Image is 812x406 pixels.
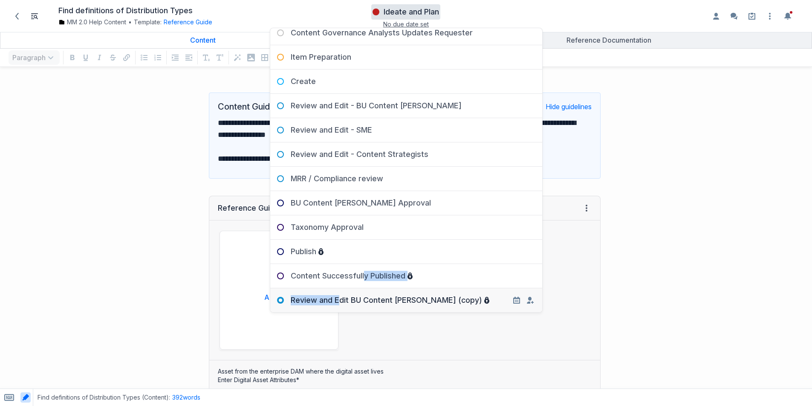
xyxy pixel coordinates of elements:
[727,9,741,23] button: Enable the commenting sidebar
[172,394,200,401] span: 392 words
[10,9,24,23] a: Back
[20,392,31,403] button: Toggle AI highlighting in content
[511,295,522,305] button: Set a due date
[384,7,439,17] h3: Ideate and Plan
[581,203,592,213] span: Field menu
[18,389,33,406] span: Toggle AI highlighting in content
[4,36,402,44] div: Content
[745,9,759,23] a: Setup guide
[270,222,364,232] div: Taxonomy Approval
[38,393,170,402] span: Find definitions of Distribution Types (Content) :
[218,203,296,213] div: Reference Guide Icon
[410,36,809,44] div: Reference Documentation
[28,9,41,23] button: Toggle Item List
[371,4,440,20] button: Ideate and Plan
[162,18,212,26] div: Reference Guide
[781,9,795,23] button: Toggle the notification sidebar
[209,360,600,391] div: Asset from the enterprise DAM where the digital asset lives Enter Digital Asset Attributes*
[270,125,372,135] div: Review and Edit - SME
[264,294,293,301] p: Add files
[270,198,431,208] div: BU Content [PERSON_NAME] Approval
[383,20,429,29] button: No due date set
[383,20,429,28] span: No due date set
[58,6,193,16] h1: Find definitions of Distribution Types
[270,101,462,111] div: Review and Edit - BU Content [PERSON_NAME]
[0,32,406,48] a: Content
[270,76,316,87] div: Create
[58,18,126,26] a: MM 2.0 Help Content
[172,393,200,402] button: 392words
[58,18,268,26] div: Template:
[270,28,473,38] div: Content Governance Analysts Updates Requester
[406,32,812,48] a: Reference Documentation
[270,174,383,184] div: MRR / Compliance review
[270,52,351,62] div: Item Preparation
[546,102,592,111] button: Hide guidelines
[270,246,324,257] div: Publish
[128,18,132,26] span: •
[270,295,489,305] div: Review and Edit BU Content [PERSON_NAME] (copy)
[525,295,535,305] button: Change assignees
[709,9,723,23] button: Enable the assignees sidebar
[220,231,338,350] button: Add files
[270,271,413,281] div: Content Successfully Published
[164,18,212,26] button: Reference Guide
[277,4,535,28] div: Ideate and PlanNo due date setContent Governance Analyst Submits Intake Form Content Governance A...
[218,101,293,112] h2: Content Guidelines
[270,149,428,159] div: Review and Edit - Content Strategists
[7,49,61,67] div: Paragraph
